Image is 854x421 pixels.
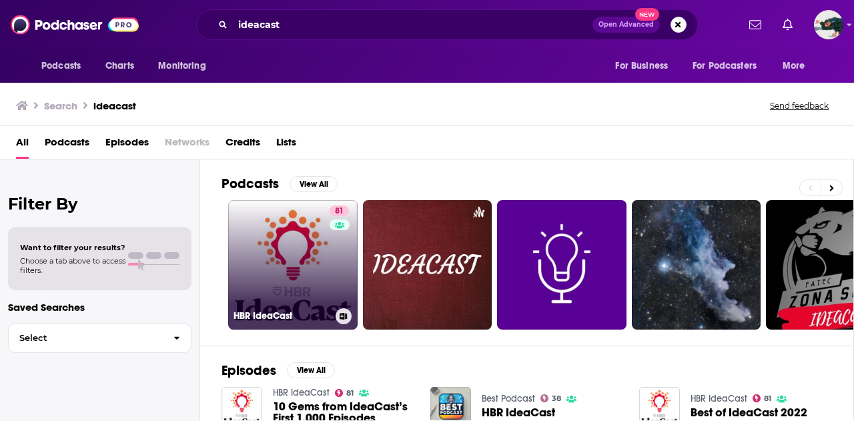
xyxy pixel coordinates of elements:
span: 38 [552,396,561,402]
a: Podcasts [45,131,89,159]
a: HBR IdeaCast [691,393,747,404]
span: Choose a tab above to access filters. [20,256,125,275]
a: 81 [330,205,349,216]
button: Select [8,323,191,353]
span: Networks [165,131,209,159]
span: Select [9,334,163,342]
a: 81 [335,389,354,397]
a: Lists [276,131,296,159]
button: open menu [684,53,776,79]
input: Search podcasts, credits, & more... [233,14,592,35]
h3: HBR IdeaCast [234,310,330,322]
a: All [16,131,29,159]
button: View All [290,176,338,192]
a: EpisodesView All [222,362,335,379]
span: For Business [615,57,668,75]
button: Open AdvancedNew [592,17,660,33]
a: Credits [226,131,260,159]
img: User Profile [814,10,843,39]
a: Show notifications dropdown [777,13,798,36]
h3: Search [44,99,77,112]
span: Logged in as fsg.publicity [814,10,843,39]
h3: ideacast [93,99,136,112]
span: New [635,8,659,21]
button: View All [287,362,335,378]
span: For Podcasters [693,57,757,75]
p: Saved Searches [8,301,191,314]
h2: Episodes [222,362,276,379]
a: Best of IdeaCast 2022 [691,407,807,418]
a: Best Podcast [482,393,535,404]
button: open menu [773,53,822,79]
span: 81 [346,390,354,396]
a: Charts [97,53,142,79]
button: open menu [149,53,223,79]
span: 81 [335,205,344,218]
a: PodcastsView All [222,175,338,192]
a: HBR IdeaCast [482,407,555,418]
span: Podcasts [41,57,81,75]
button: open menu [606,53,685,79]
img: Podchaser - Follow, Share and Rate Podcasts [11,12,139,37]
span: Open Advanced [598,21,654,28]
a: Show notifications dropdown [744,13,767,36]
h2: Filter By [8,194,191,214]
span: More [783,57,805,75]
span: 81 [764,396,771,402]
div: Search podcasts, credits, & more... [196,9,698,40]
a: 81 [753,394,772,402]
span: Monitoring [158,57,205,75]
a: Episodes [105,131,149,159]
button: Send feedback [766,100,833,111]
h2: Podcasts [222,175,279,192]
span: Want to filter your results? [20,243,125,252]
button: open menu [32,53,98,79]
a: 81HBR IdeaCast [228,200,358,330]
span: Charts [105,57,134,75]
button: Show profile menu [814,10,843,39]
a: 38 [540,394,562,402]
a: HBR IdeaCast [273,387,330,398]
